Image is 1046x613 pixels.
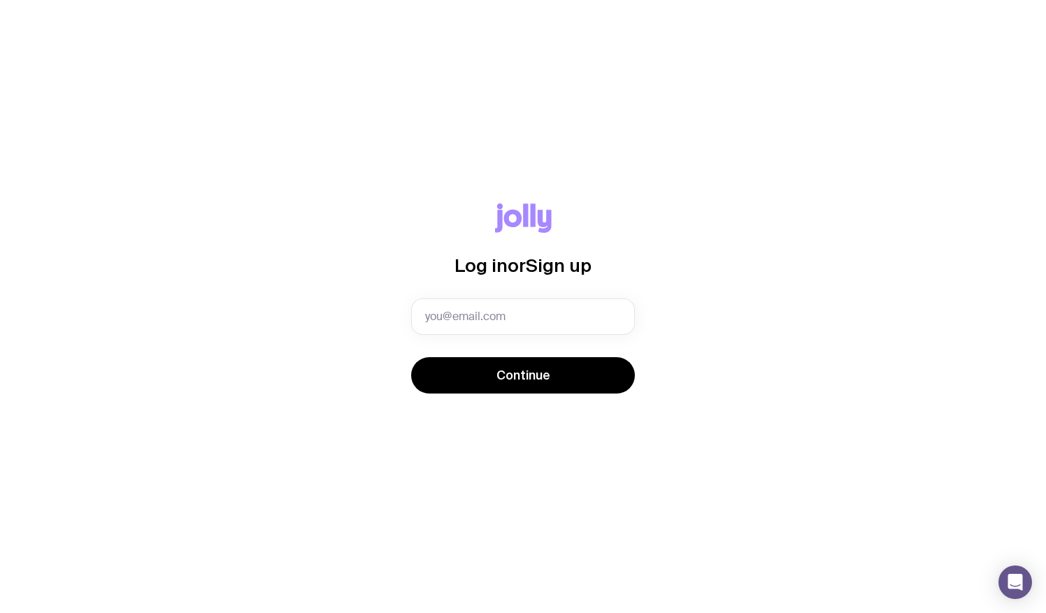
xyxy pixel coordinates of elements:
button: Continue [411,357,635,394]
span: or [508,255,526,275]
span: Log in [454,255,508,275]
span: Continue [496,367,550,384]
input: you@email.com [411,298,635,335]
span: Sign up [526,255,592,275]
div: Open Intercom Messenger [998,565,1032,599]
